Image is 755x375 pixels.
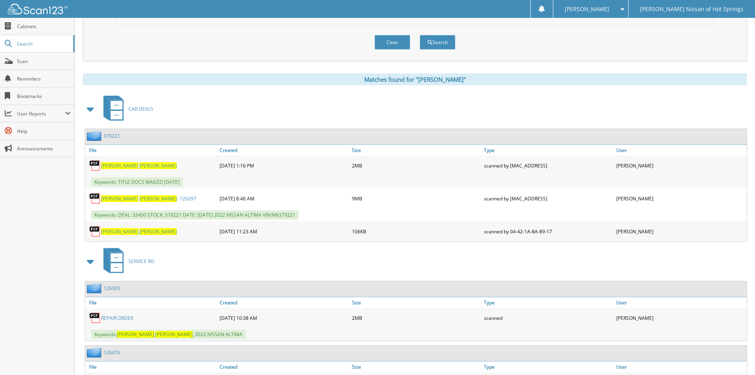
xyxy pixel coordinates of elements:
[17,75,71,82] span: Reminders
[17,128,71,135] span: Help
[101,162,177,169] a: [PERSON_NAME] [PERSON_NAME]
[101,195,138,202] span: [PERSON_NAME]
[482,297,614,308] a: Type
[91,210,298,219] span: Keywords: DEAL: 33400 STOCK: 379221 DATE: [DATE] 2022 NISSAN ALTIMA VIN:NN379221
[350,158,482,173] div: 2MB
[89,312,101,324] img: PDF.png
[89,192,101,204] img: PDF.png
[101,228,138,235] span: [PERSON_NAME]
[614,145,747,156] a: User
[218,362,350,372] a: Created
[17,110,65,117] span: User Reports
[91,177,183,187] span: Keywords: TITLE DOCS MAILED [DATE]
[103,133,120,139] a: 379221
[614,297,747,308] a: User
[128,106,153,112] span: CAR DEALS
[101,228,177,235] a: [PERSON_NAME],[PERSON_NAME]
[8,4,67,14] img: scan123-logo-white.svg
[350,310,482,326] div: 2MB
[350,362,482,372] a: Size
[103,349,120,356] a: 126476
[482,190,614,206] div: scanned by [MAC_ADDRESS]
[218,190,350,206] div: [DATE] 8:46 AM
[155,331,193,338] span: [PERSON_NAME]
[614,310,747,326] div: [PERSON_NAME]
[350,297,482,308] a: Size
[218,158,350,173] div: [DATE] 1:16 PM
[17,145,71,152] span: Announcements
[350,190,482,206] div: 9MB
[140,162,177,169] span: [PERSON_NAME]
[99,246,154,277] a: SERVICE RO
[565,7,609,12] span: [PERSON_NAME]
[218,145,350,156] a: Created
[350,223,482,239] div: 106KB
[140,228,177,235] span: [PERSON_NAME]
[87,348,103,358] img: folder2.png
[101,195,196,202] a: [PERSON_NAME] [PERSON_NAME]- 120297
[99,93,153,125] a: CAR DEALS
[420,35,455,50] button: Search
[218,310,350,326] div: [DATE] 10:38 AM
[103,285,120,292] a: 129905
[101,315,133,321] a: REPAIR ORDER
[85,362,218,372] a: File
[375,35,410,50] button: Clear
[482,158,614,173] div: scanned by [MAC_ADDRESS]
[87,283,103,293] img: folder2.png
[482,310,614,326] div: scanned
[17,40,69,47] span: Search
[482,145,614,156] a: Type
[640,7,744,12] span: [PERSON_NAME] Nissan of Hot Springs
[17,58,71,65] span: Scan
[614,362,747,372] a: User
[87,131,103,141] img: folder2.png
[128,258,154,265] span: SERVICE RO
[350,145,482,156] a: Size
[91,330,246,339] span: Keywords: , 2022 NISSAN ALTIMA
[117,331,154,338] span: [PERSON_NAME]
[89,160,101,171] img: PDF.png
[140,195,177,202] span: [PERSON_NAME]
[89,225,101,237] img: PDF.png
[101,162,138,169] span: [PERSON_NAME]
[482,362,614,372] a: Type
[614,223,747,239] div: [PERSON_NAME]
[218,223,350,239] div: [DATE] 11:23 AM
[85,297,218,308] a: File
[614,190,747,206] div: [PERSON_NAME]
[614,158,747,173] div: [PERSON_NAME]
[482,223,614,239] div: scanned by 04-42-1A-8A-89-17
[83,73,747,85] div: Matches found for "[PERSON_NAME]"
[218,297,350,308] a: Created
[17,93,71,100] span: Bookmarks
[17,23,71,30] span: Cabinets
[85,145,218,156] a: File
[715,337,755,375] iframe: Chat Widget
